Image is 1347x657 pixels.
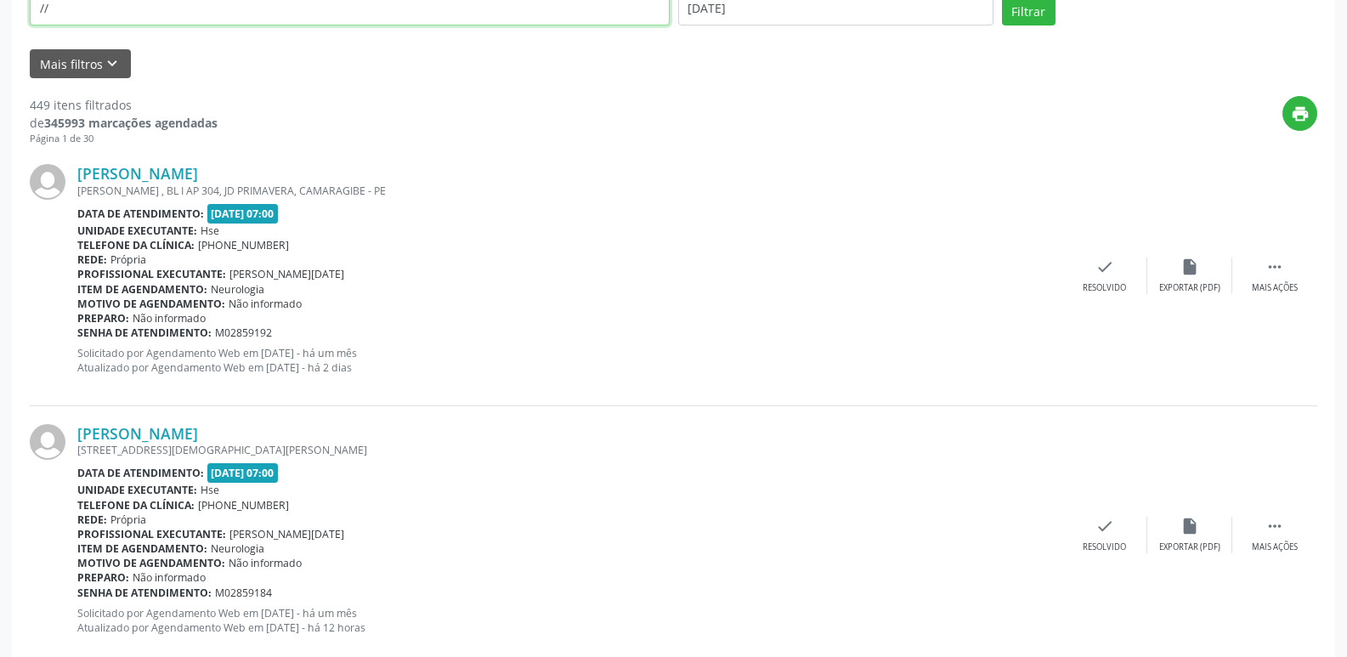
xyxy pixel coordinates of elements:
[229,527,344,541] span: [PERSON_NAME][DATE]
[229,556,302,570] span: Não informado
[77,586,212,600] b: Senha de atendimento:
[201,483,219,497] span: Hse
[77,498,195,513] b: Telefone da clínica:
[207,463,279,483] span: [DATE] 07:00
[229,267,344,281] span: [PERSON_NAME][DATE]
[1252,541,1298,553] div: Mais ações
[215,326,272,340] span: M02859192
[207,204,279,224] span: [DATE] 07:00
[1083,282,1126,294] div: Resolvido
[77,570,129,585] b: Preparo:
[215,586,272,600] span: M02859184
[201,224,219,238] span: Hse
[1180,258,1199,276] i: insert_drive_file
[1083,541,1126,553] div: Resolvido
[77,164,198,183] a: [PERSON_NAME]
[30,164,65,200] img: img
[77,513,107,527] b: Rede:
[77,184,1062,198] div: [PERSON_NAME] , BL I AP 304, JD PRIMAVERA, CAMARAGIBE - PE
[77,541,207,556] b: Item de agendamento:
[1265,258,1284,276] i: 
[1291,105,1310,123] i: print
[77,466,204,480] b: Data de atendimento:
[133,570,206,585] span: Não informado
[77,252,107,267] b: Rede:
[77,282,207,297] b: Item de agendamento:
[77,556,225,570] b: Motivo de agendamento:
[1282,96,1317,131] button: print
[77,238,195,252] b: Telefone da clínica:
[1095,517,1114,535] i: check
[77,443,1062,457] div: [STREET_ADDRESS][DEMOGRAPHIC_DATA][PERSON_NAME]
[77,346,1062,375] p: Solicitado por Agendamento Web em [DATE] - há um mês Atualizado por Agendamento Web em [DATE] - h...
[77,267,226,281] b: Profissional executante:
[77,527,226,541] b: Profissional executante:
[229,297,302,311] span: Não informado
[211,282,264,297] span: Neurologia
[44,115,218,131] strong: 345993 marcações agendadas
[77,207,204,221] b: Data de atendimento:
[133,311,206,326] span: Não informado
[1159,541,1220,553] div: Exportar (PDF)
[198,498,289,513] span: [PHONE_NUMBER]
[1265,517,1284,535] i: 
[30,49,131,79] button: Mais filtroskeyboard_arrow_down
[1159,282,1220,294] div: Exportar (PDF)
[211,541,264,556] span: Neurologia
[77,297,225,311] b: Motivo de agendamento:
[77,311,129,326] b: Preparo:
[110,252,146,267] span: Própria
[77,483,197,497] b: Unidade executante:
[77,606,1062,635] p: Solicitado por Agendamento Web em [DATE] - há um mês Atualizado por Agendamento Web em [DATE] - h...
[30,114,218,132] div: de
[77,326,212,340] b: Senha de atendimento:
[1095,258,1114,276] i: check
[77,224,197,238] b: Unidade executante:
[198,238,289,252] span: [PHONE_NUMBER]
[30,132,218,146] div: Página 1 de 30
[110,513,146,527] span: Própria
[77,424,198,443] a: [PERSON_NAME]
[1180,517,1199,535] i: insert_drive_file
[103,54,122,73] i: keyboard_arrow_down
[30,424,65,460] img: img
[30,96,218,114] div: 449 itens filtrados
[1252,282,1298,294] div: Mais ações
